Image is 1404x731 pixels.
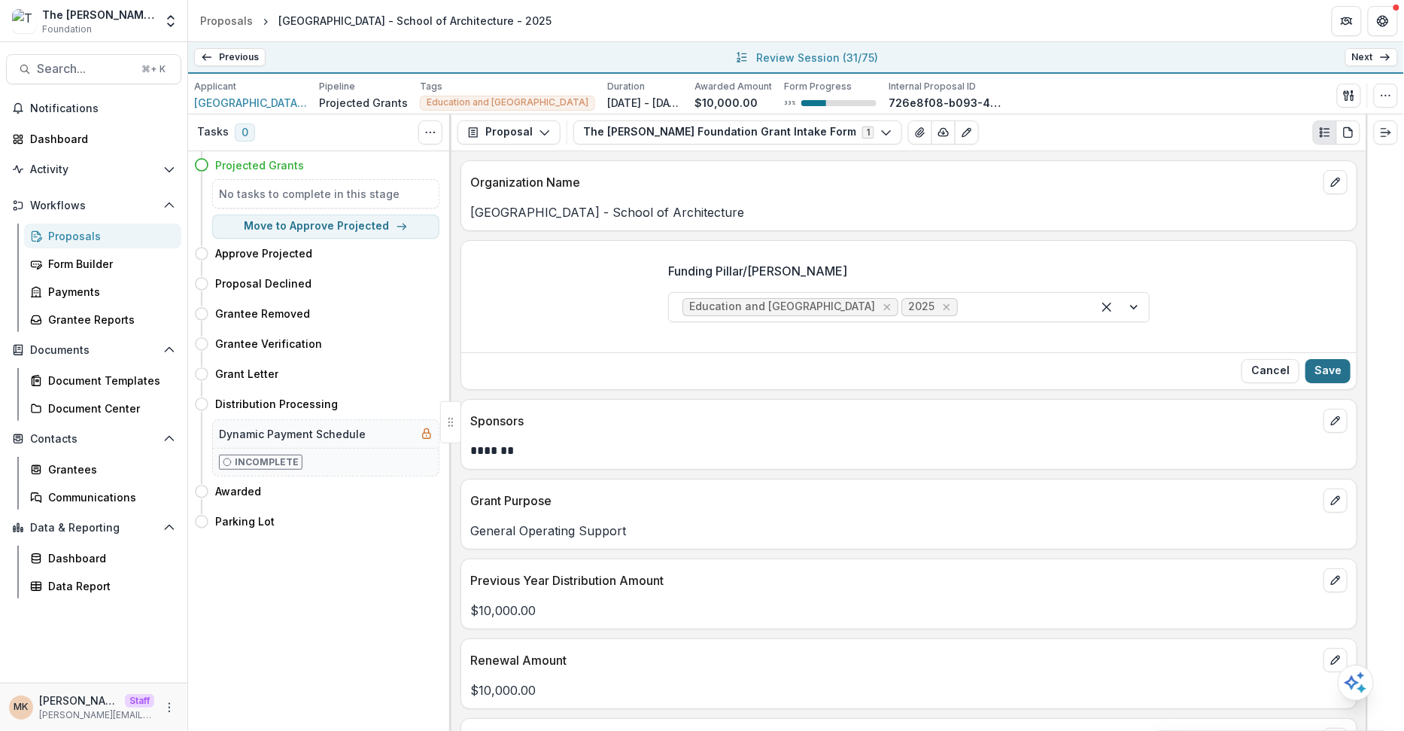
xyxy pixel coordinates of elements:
[955,120,979,145] button: Edit as form
[1323,170,1348,194] button: edit
[42,7,154,23] div: The [PERSON_NAME] Foundation
[194,10,558,32] nav: breadcrumb
[194,95,307,111] a: [GEOGRAPHIC_DATA] - School of Architecture
[215,245,312,261] h4: Approve Projected
[1345,48,1398,66] a: Next
[24,307,181,332] a: Grantee Reports
[24,457,181,482] a: Grantees
[1323,409,1348,433] button: edit
[6,96,181,120] button: Notifications
[908,120,932,145] button: View Attached Files
[939,300,954,315] div: Remove 2025
[194,80,236,93] p: Applicant
[30,200,157,212] span: Workflows
[420,80,442,93] p: Tags
[1241,359,1299,383] button: Close
[784,80,852,93] p: Form Progress
[24,279,181,304] a: Payments
[470,602,1348,620] p: $10,000.00
[607,80,645,93] p: Duration
[215,336,322,352] h4: Grantee Verification
[48,373,169,388] div: Document Templates
[880,300,895,315] div: Remove Education and Skill Building
[427,97,588,108] span: Education and [GEOGRAPHIC_DATA]
[24,251,181,276] a: Form Builder
[48,228,169,244] div: Proposals
[573,120,902,145] button: The [PERSON_NAME] Foundation Grant Intake Form1
[215,513,275,529] h4: Parking Lot
[24,546,181,571] a: Dashboard
[215,276,311,291] h4: Proposal Declined
[470,522,1348,540] p: General Operating Support
[48,312,169,327] div: Grantee Reports
[6,516,181,540] button: Open Data & Reporting
[30,102,175,115] span: Notifications
[48,489,169,505] div: Communications
[6,193,181,218] button: Open Workflows
[48,284,169,300] div: Payments
[1323,489,1348,513] button: edit
[215,366,278,382] h4: Grant Letter
[418,120,442,145] button: Toggle View Cancelled Tasks
[14,702,29,712] div: Maya Kuppermann
[689,300,875,313] span: Education and [GEOGRAPHIC_DATA]
[24,574,181,599] a: Data Report
[24,485,181,510] a: Communications
[48,256,169,272] div: Form Builder
[219,186,433,202] h5: No tasks to complete in this stage
[30,131,169,147] div: Dashboard
[48,401,169,416] div: Document Center
[694,80,772,93] p: Awarded Amount
[138,61,169,78] div: ⌘ + K
[757,50,879,65] p: Review Session ( 31/75 )
[212,215,439,239] button: Move to Approve Projected
[908,300,934,313] span: 2025
[30,522,157,535] span: Data & Reporting
[160,6,181,36] button: Open entity switcher
[37,62,132,76] span: Search...
[125,694,154,708] p: Staff
[1305,359,1351,383] button: Save
[42,23,92,36] span: Foundation
[24,224,181,248] a: Proposals
[694,95,758,111] p: $10,000.00
[6,157,181,181] button: Open Activity
[1336,120,1360,145] button: PDF view
[470,571,1317,589] p: Previous Year Distribution Amount
[194,10,259,32] a: Proposals
[219,426,366,442] h5: Dynamic Payment Schedule
[6,126,181,151] a: Dashboard
[12,9,36,33] img: The Brunetti Foundation
[470,681,1348,699] p: $10,000.00
[668,262,847,280] p: Funding Pillar/[PERSON_NAME]
[470,651,1317,669] p: Renewal Amount
[6,338,181,362] button: Open Documents
[235,455,299,469] p: Incomplete
[6,54,181,84] button: Search...
[889,95,1001,111] p: 726e8f08-b093-4439-832a-1c92aecb9e7c
[889,80,976,93] p: Internal Proposal ID
[733,48,751,66] button: All submissions
[1323,568,1348,592] button: edit
[1368,6,1398,36] button: Get Help
[215,396,338,412] h4: Distribution Processing
[194,48,266,66] a: Previous
[24,368,181,393] a: Document Templates
[215,483,261,499] h4: Awarded
[1095,295,1119,319] div: Clear selected options
[48,550,169,566] div: Dashboard
[470,203,1348,221] p: [GEOGRAPHIC_DATA] - School of Architecture
[48,461,169,477] div: Grantees
[278,13,552,29] div: [GEOGRAPHIC_DATA] - School of Architecture - 2025
[235,123,255,142] span: 0
[160,699,178,717] button: More
[6,427,181,451] button: Open Contacts
[24,396,181,421] a: Document Center
[319,80,355,93] p: Pipeline
[470,492,1317,510] p: Grant Purpose
[39,708,154,722] p: [PERSON_NAME][EMAIL_ADDRESS][DOMAIN_NAME]
[200,13,253,29] div: Proposals
[215,306,310,321] h4: Grantee Removed
[470,412,1317,430] p: Sponsors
